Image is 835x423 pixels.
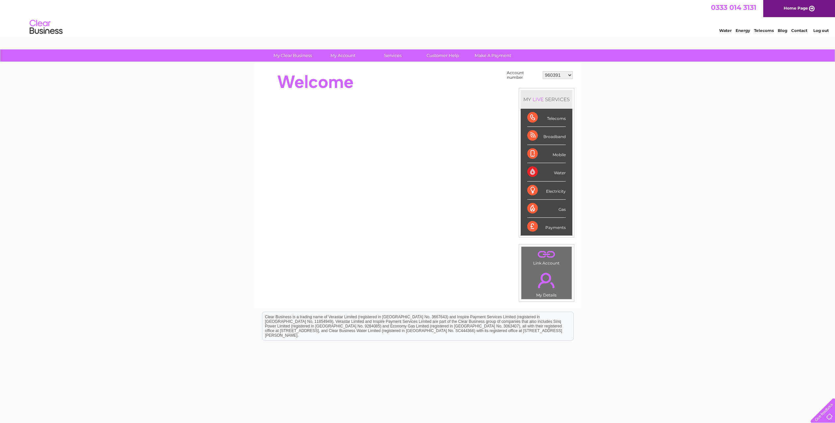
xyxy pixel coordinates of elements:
[262,4,573,32] div: Clear Business is a trading name of Verastar Limited (registered in [GEOGRAPHIC_DATA] No. 3667643...
[521,90,572,109] div: MY SERVICES
[523,248,570,260] a: .
[523,269,570,292] a: .
[531,96,545,102] div: LIVE
[316,49,370,62] a: My Account
[527,127,566,145] div: Broadband
[719,28,732,33] a: Water
[521,246,572,267] td: Link Account
[505,69,541,81] td: Account number
[266,49,320,62] a: My Clear Business
[466,49,520,62] a: Make A Payment
[527,109,566,127] div: Telecoms
[29,17,63,37] img: logo.png
[527,163,566,181] div: Water
[813,28,829,33] a: Log out
[736,28,750,33] a: Energy
[778,28,787,33] a: Blog
[791,28,807,33] a: Contact
[754,28,774,33] a: Telecoms
[416,49,470,62] a: Customer Help
[527,145,566,163] div: Mobile
[527,218,566,236] div: Payments
[711,3,756,12] a: 0333 014 3131
[521,267,572,299] td: My Details
[527,200,566,218] div: Gas
[527,182,566,200] div: Electricity
[366,49,420,62] a: Services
